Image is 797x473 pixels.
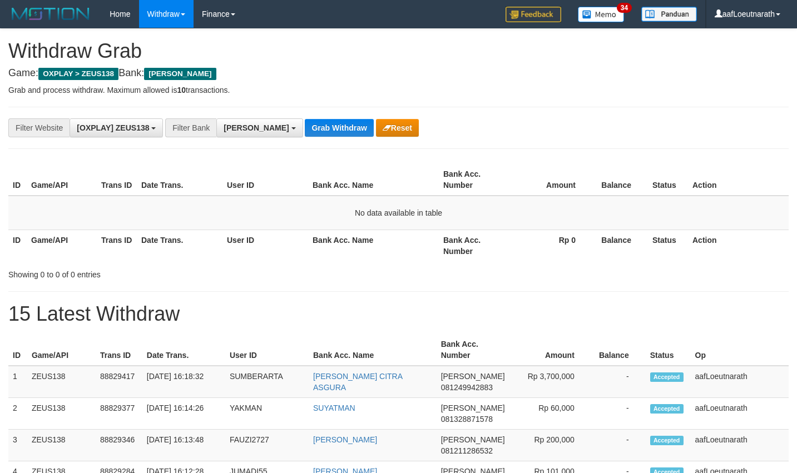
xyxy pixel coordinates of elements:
[27,164,97,196] th: Game/API
[144,68,216,80] span: [PERSON_NAME]
[439,164,509,196] th: Bank Acc. Number
[137,230,222,261] th: Date Trans.
[688,230,789,261] th: Action
[617,3,632,13] span: 34
[8,303,789,325] h1: 15 Latest Withdraw
[592,230,648,261] th: Balance
[222,230,308,261] th: User ID
[96,366,142,398] td: 88829417
[578,7,625,22] img: Button%20Memo.svg
[509,398,591,430] td: Rp 60,000
[8,118,70,137] div: Filter Website
[177,86,186,94] strong: 10
[441,435,505,444] span: [PERSON_NAME]
[305,119,373,137] button: Grab Withdraw
[225,334,309,366] th: User ID
[691,334,789,366] th: Op
[509,366,591,398] td: Rp 3,700,000
[313,372,402,392] a: [PERSON_NAME] CITRA ASGURA
[142,430,225,461] td: [DATE] 16:13:48
[591,398,646,430] td: -
[509,334,591,366] th: Amount
[313,404,355,412] a: SUYATMAN
[441,404,505,412] span: [PERSON_NAME]
[591,334,646,366] th: Balance
[225,398,309,430] td: YAKMAN
[648,230,688,261] th: Status
[592,164,648,196] th: Balance
[309,334,437,366] th: Bank Acc. Name
[8,230,27,261] th: ID
[8,6,93,22] img: MOTION_logo.png
[96,398,142,430] td: 88829377
[222,164,308,196] th: User ID
[691,366,789,398] td: aafLoeutnarath
[27,430,96,461] td: ZEUS138
[27,398,96,430] td: ZEUS138
[225,366,309,398] td: SUMBERARTA
[691,430,789,461] td: aafLoeutnarath
[8,366,27,398] td: 1
[646,334,691,366] th: Status
[96,334,142,366] th: Trans ID
[216,118,303,137] button: [PERSON_NAME]
[641,7,697,22] img: panduan.png
[142,398,225,430] td: [DATE] 16:14:26
[8,68,789,79] h4: Game: Bank:
[8,265,324,280] div: Showing 0 to 0 of 0 entries
[27,334,96,366] th: Game/API
[441,372,505,381] span: [PERSON_NAME]
[591,430,646,461] td: -
[8,334,27,366] th: ID
[441,446,493,455] span: Copy 081211286532 to clipboard
[142,334,225,366] th: Date Trans.
[77,123,149,132] span: [OXPLAY] ZEUS138
[509,164,592,196] th: Amount
[8,430,27,461] td: 3
[224,123,289,132] span: [PERSON_NAME]
[648,164,688,196] th: Status
[441,415,493,424] span: Copy 081328871578 to clipboard
[27,230,97,261] th: Game/API
[38,68,118,80] span: OXPLAY > ZEUS138
[439,230,509,261] th: Bank Acc. Number
[8,196,789,230] td: No data available in table
[509,430,591,461] td: Rp 200,000
[509,230,592,261] th: Rp 0
[506,7,561,22] img: Feedback.jpg
[308,230,439,261] th: Bank Acc. Name
[97,230,137,261] th: Trans ID
[142,366,225,398] td: [DATE] 16:18:32
[650,404,684,414] span: Accepted
[8,398,27,430] td: 2
[27,366,96,398] td: ZEUS138
[308,164,439,196] th: Bank Acc. Name
[165,118,216,137] div: Filter Bank
[8,84,789,96] p: Grab and process withdraw. Maximum allowed is transactions.
[70,118,163,137] button: [OXPLAY] ZEUS138
[376,119,419,137] button: Reset
[8,40,789,62] h1: Withdraw Grab
[591,366,646,398] td: -
[691,398,789,430] td: aafLoeutnarath
[137,164,222,196] th: Date Trans.
[650,372,684,382] span: Accepted
[225,430,309,461] td: FAUZI2727
[437,334,509,366] th: Bank Acc. Number
[96,430,142,461] td: 88829346
[650,436,684,445] span: Accepted
[688,164,789,196] th: Action
[8,164,27,196] th: ID
[97,164,137,196] th: Trans ID
[313,435,377,444] a: [PERSON_NAME]
[441,383,493,392] span: Copy 081249942883 to clipboard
